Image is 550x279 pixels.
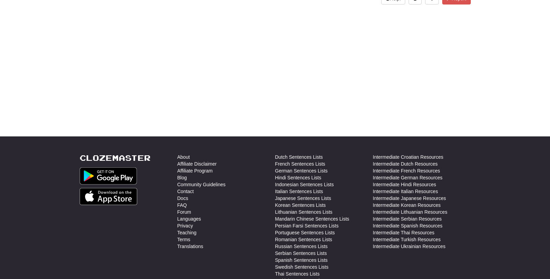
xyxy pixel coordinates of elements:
[275,270,320,277] a: Thai Sentences Lists
[275,229,335,236] a: Portuguese Sentences Lists
[177,188,194,195] a: Contact
[373,195,446,202] a: Intermediate Japanese Resources
[177,222,193,229] a: Privacy
[275,257,328,264] a: Spanish Sentences Lists
[177,195,188,202] a: Docs
[275,215,349,222] a: Mandarin Chinese Sentences Lists
[275,167,328,174] a: German Sentences Lists
[80,167,137,185] img: Get it on Google Play
[373,160,438,167] a: Intermediate Dutch Resources
[275,181,334,188] a: Indonesian Sentences Lists
[275,202,326,209] a: Korean Sentences Lists
[275,264,329,270] a: Swedish Sentences Lists
[373,215,442,222] a: Intermediate Serbian Resources
[373,154,443,160] a: Intermediate Croatian Resources
[275,222,339,229] a: Persian Farsi Sentences Lists
[373,188,438,195] a: Intermediate Italian Resources
[177,202,187,209] a: FAQ
[373,167,440,174] a: Intermediate French Resources
[177,167,213,174] a: Affiliate Program
[275,160,325,167] a: French Sentences Lists
[80,154,151,162] a: Clozemaster
[373,229,435,236] a: Intermediate Thai Resources
[177,215,201,222] a: Languages
[177,243,203,250] a: Translations
[373,222,443,229] a: Intermediate Spanish Resources
[177,229,197,236] a: Teaching
[80,188,138,205] img: Get it on App Store
[275,243,328,250] a: Russian Sentences Lists
[373,181,436,188] a: Intermediate Hindi Resources
[275,250,327,257] a: Serbian Sentences Lists
[373,202,441,209] a: Intermediate Korean Resources
[177,174,187,181] a: Blog
[275,154,323,160] a: Dutch Sentences Lists
[275,174,321,181] a: Hindi Sentences Lists
[177,236,190,243] a: Terms
[275,209,332,215] a: Lithuanian Sentences Lists
[373,236,441,243] a: Intermediate Turkish Resources
[275,236,332,243] a: Romanian Sentences Lists
[373,209,447,215] a: Intermediate Lithuanian Resources
[177,160,217,167] a: Affiliate Disclaimer
[177,181,226,188] a: Community Guidelines
[177,209,191,215] a: Forum
[177,154,190,160] a: About
[275,195,331,202] a: Japanese Sentences Lists
[275,188,323,195] a: Italian Sentences Lists
[373,243,446,250] a: Intermediate Ukrainian Resources
[373,174,443,181] a: Intermediate German Resources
